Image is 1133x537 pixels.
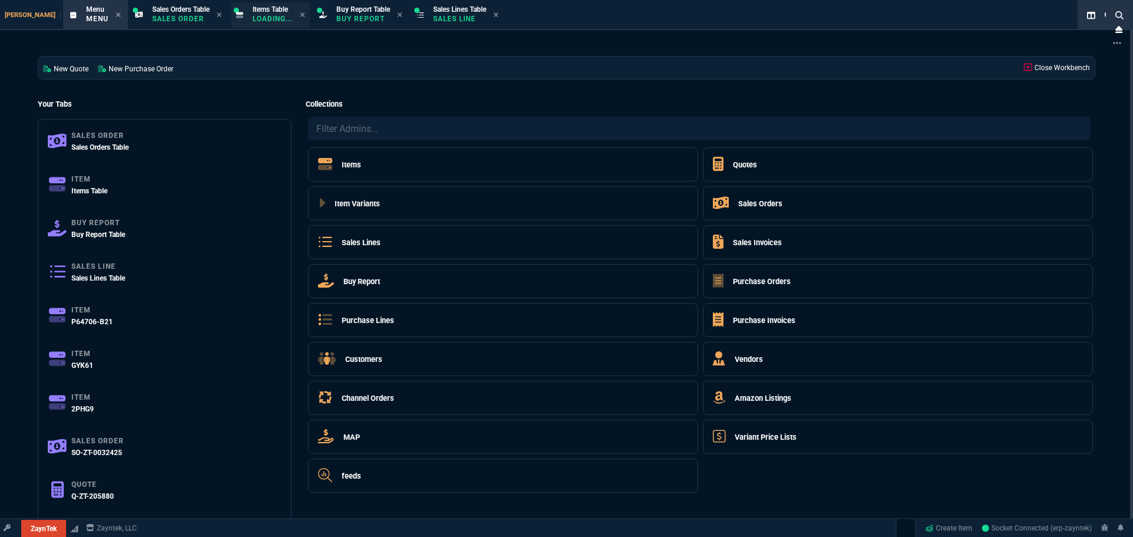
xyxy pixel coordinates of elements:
[152,5,209,14] span: Sales Orders Table
[433,5,486,14] span: Sales Lines Table
[71,305,113,315] p: Item
[982,524,1092,532] span: Socket Connected (erp-zayntek)
[433,14,486,24] p: Sales Line
[86,14,109,24] p: Menu
[336,14,390,24] p: Buy Report
[982,523,1092,533] a: GHy-uHjYp8a3dB3KAAB9
[345,354,382,365] h5: Customers
[71,187,107,195] span: Items Table
[738,198,782,209] h5: Sales Orders
[397,11,402,20] nx-icon: Close Tab
[493,11,499,20] nx-icon: Close Tab
[1082,8,1100,22] nx-icon: Split Panels
[71,274,125,282] span: Sales Lines Table
[1019,57,1095,79] a: Close Workbench
[71,492,114,500] span: Q-ZT-205880
[71,218,125,228] p: Buy Report
[71,449,122,457] span: SO-ZT-0032425
[71,480,114,489] p: Quote
[1113,38,1121,49] nx-icon: Open New Tab
[5,11,61,19] span: [PERSON_NAME]
[342,315,394,326] h5: Purchase Lines
[71,405,94,413] span: 2PHG9
[71,262,125,271] p: Sales Line
[38,98,292,110] h5: Your Tabs
[71,131,129,140] p: Sales Order
[735,354,763,365] h5: Vendors
[735,431,797,443] h5: Variant Price Lists
[342,159,361,170] h5: Items
[1111,8,1128,22] nx-icon: Search
[300,11,305,20] nx-icon: Close Tab
[253,5,288,14] span: Items Table
[116,11,121,20] nx-icon: Close Tab
[83,523,140,533] a: msbcCompanyName
[335,198,380,209] h5: Item Variants
[342,470,361,482] h5: feeds
[342,393,394,404] h5: Channel Orders
[217,11,222,20] nx-icon: Close Tab
[343,276,380,287] h5: Buy Report
[71,230,125,239] span: Buy Report Table
[921,519,977,537] a: Create Item
[733,315,795,326] h5: Purchase Invoices
[308,117,1091,140] input: Filter Admins...
[733,159,757,170] h5: Quotes
[86,5,104,14] span: Menu
[342,237,381,248] h5: Sales Lines
[93,57,178,79] a: New Purchase Order
[253,14,293,24] p: Loading...
[343,431,360,443] h5: MAP
[71,174,107,184] p: Item
[152,14,209,24] p: Sales Order
[71,361,93,370] span: GYK61
[71,436,124,446] p: Sales Order
[733,276,791,287] h5: Purchase Orders
[306,98,1095,110] h5: Collections
[71,393,94,402] p: Item
[1111,22,1127,37] nx-icon: Close Workbench
[735,393,791,404] h5: Amazon Listings
[733,237,782,248] h5: Sales Invoices
[71,349,93,358] p: Item
[71,318,113,326] span: P64706-B21
[336,5,390,14] span: Buy Report Table
[1100,8,1118,22] nx-icon: Search
[38,57,93,79] a: New Quote
[71,143,129,151] span: Sales Orders Table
